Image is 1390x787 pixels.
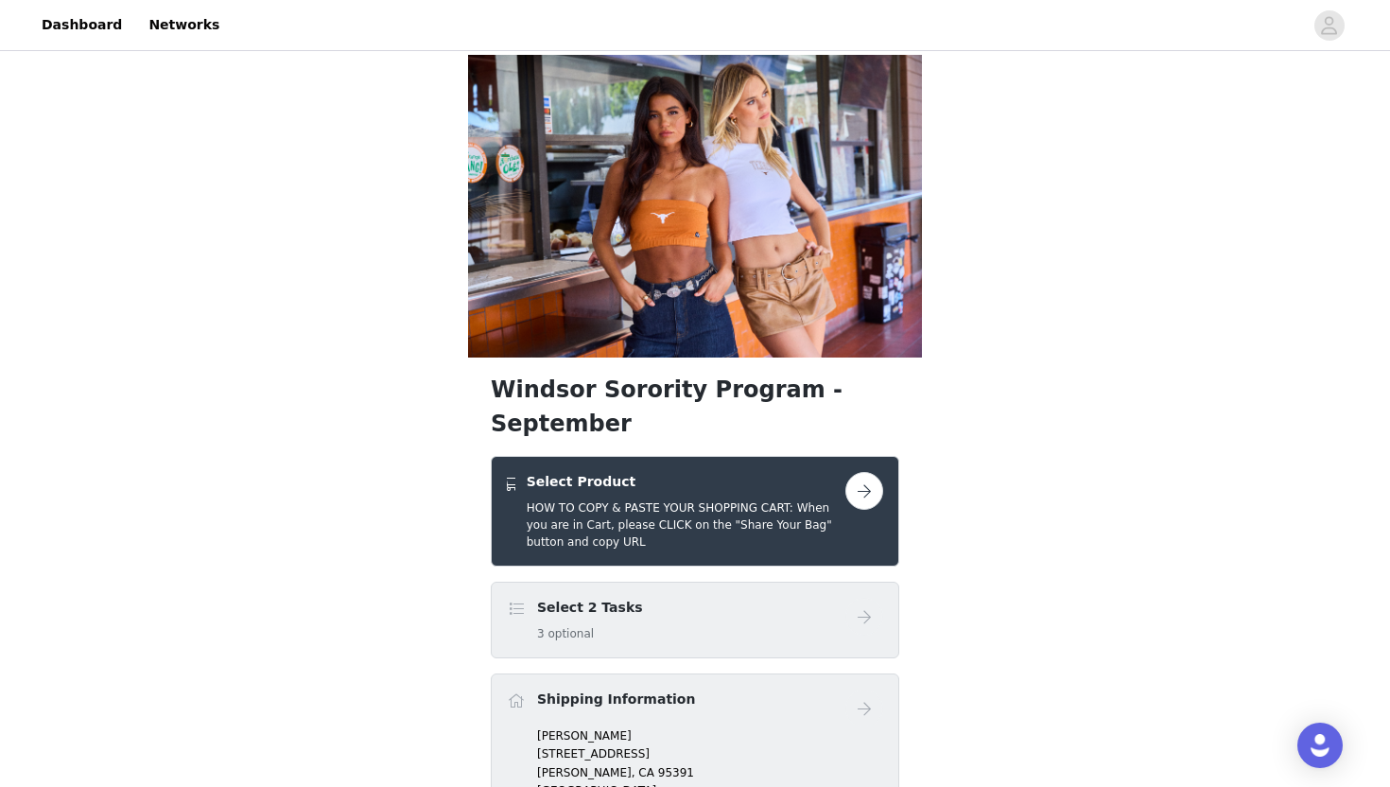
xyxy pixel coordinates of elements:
span: [PERSON_NAME], [537,766,635,779]
div: avatar [1320,10,1338,41]
h1: Windsor Sorority Program - September [491,373,899,441]
a: Networks [137,4,231,46]
p: [STREET_ADDRESS] [537,745,883,762]
p: [PERSON_NAME] [537,727,883,744]
h4: Select 2 Tasks [537,598,643,618]
a: Dashboard [30,4,133,46]
h4: Select Product [527,472,845,492]
span: CA [638,766,654,779]
h4: Shipping Information [537,690,695,709]
div: Select Product [491,456,899,567]
div: Select 2 Tasks [491,582,899,658]
span: 95391 [658,766,694,779]
h5: 3 optional [537,625,643,642]
img: campaign image [468,55,922,358]
div: Open Intercom Messenger [1297,723,1343,768]
h5: HOW TO COPY & PASTE YOUR SHOPPING CART: When you are in Cart, please CLICK on the "Share Your Bag... [527,499,845,551]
